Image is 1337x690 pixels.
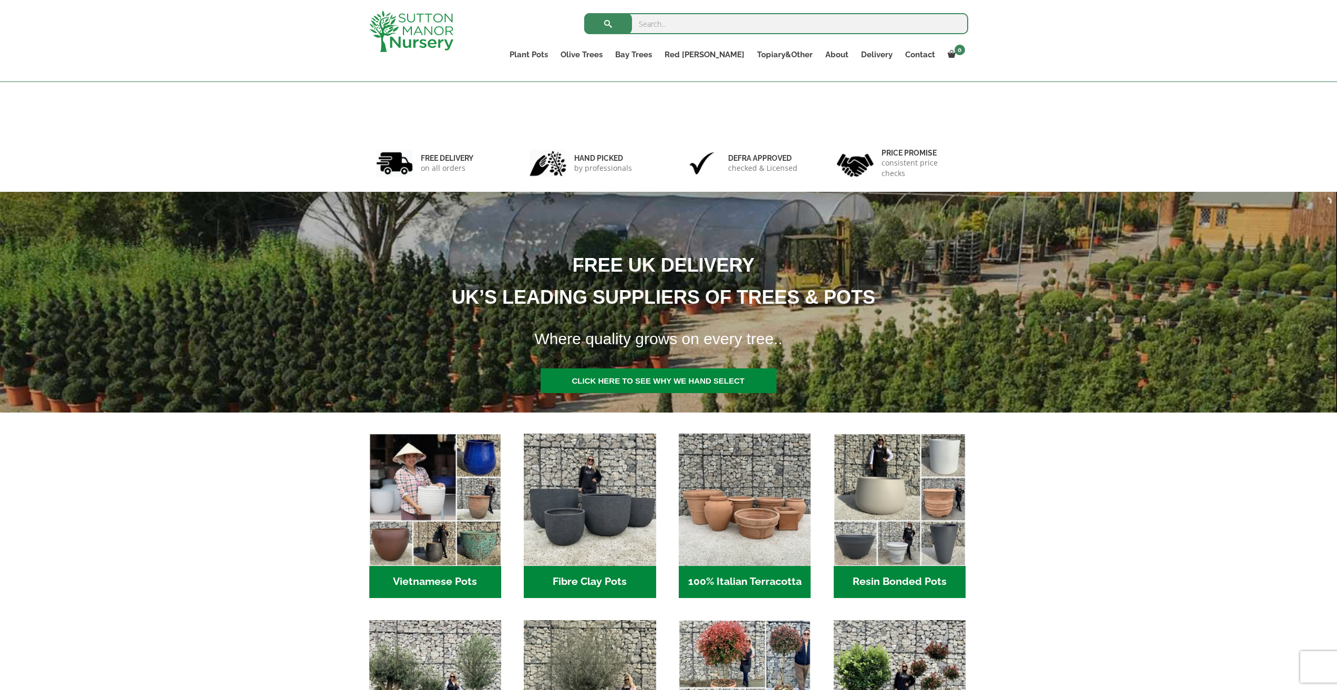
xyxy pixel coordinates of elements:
[834,566,966,599] h2: Resin Bonded Pots
[376,150,413,177] img: 1.jpg
[369,434,501,598] a: Visit product category Vietnamese Pots
[574,153,632,163] h6: hand picked
[728,163,797,173] p: checked & Licensed
[369,434,501,565] img: Home - 6E921A5B 9E2F 4B13 AB99 4EF601C89C59 1 105 c
[524,434,656,565] img: Home - 8194B7A3 2818 4562 B9DD 4EBD5DC21C71 1 105 c 1
[728,153,797,163] h6: Defra approved
[524,566,656,599] h2: Fibre Clay Pots
[834,434,966,598] a: Visit product category Resin Bonded Pots
[679,566,811,599] h2: 100% Italian Terracotta
[941,47,968,62] a: 0
[584,13,968,34] input: Search...
[524,434,656,598] a: Visit product category Fibre Clay Pots
[369,11,453,52] img: logo
[899,47,941,62] a: Contact
[658,47,751,62] a: Red [PERSON_NAME]
[554,47,609,62] a: Olive Trees
[819,47,855,62] a: About
[679,434,811,565] img: Home - 1B137C32 8D99 4B1A AA2F 25D5E514E47D 1 105 c
[882,158,961,179] p: consistent price checks
[530,150,566,177] img: 2.jpg
[421,163,473,173] p: on all orders
[574,163,632,173] p: by professionals
[609,47,658,62] a: Bay Trees
[277,249,1037,313] h1: FREE UK DELIVERY UK’S LEADING SUPPLIERS OF TREES & POTS
[369,566,501,599] h2: Vietnamese Pots
[955,45,965,55] span: 0
[855,47,899,62] a: Delivery
[834,434,966,565] img: Home - 67232D1B A461 444F B0F6 BDEDC2C7E10B 1 105 c
[679,434,811,598] a: Visit product category 100% Italian Terracotta
[503,47,554,62] a: Plant Pots
[882,148,961,158] h6: Price promise
[421,153,473,163] h6: FREE DELIVERY
[837,147,874,179] img: 4.jpg
[683,150,720,177] img: 3.jpg
[522,323,1038,355] h1: Where quality grows on every tree..
[751,47,819,62] a: Topiary&Other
